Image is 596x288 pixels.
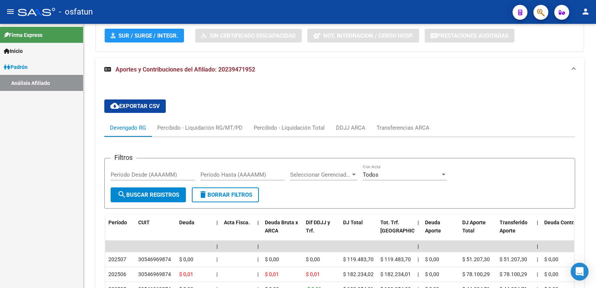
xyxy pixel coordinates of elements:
span: Exportar CSV [110,103,160,110]
button: Borrar Filtros [192,187,259,202]
span: Acta Fisca. [224,219,250,225]
button: Prestaciones Auditadas [425,29,514,42]
span: Prestaciones Auditadas [437,32,508,39]
span: $ 78.100,29 [462,271,490,277]
span: | [216,243,218,249]
span: $ 119.483,70 [380,256,411,262]
div: DDJJ ARCA [336,124,365,132]
span: $ 0,00 [179,256,193,262]
mat-icon: cloud_download [110,101,119,110]
datatable-header-cell: Período [105,215,135,247]
span: CUIT [138,219,150,225]
div: Percibido - Liquidación Total [254,124,325,132]
span: Seleccionar Gerenciador [290,171,351,178]
span: Transferido Aporte [500,219,527,234]
datatable-header-cell: Dif DDJJ y Trf. [303,215,340,247]
span: Deuda [179,219,194,225]
span: Todos [363,171,378,178]
div: 30546969874 [138,255,171,264]
span: Tot. Trf. [GEOGRAPHIC_DATA] [380,219,431,234]
span: Padrón [4,63,28,71]
span: | [418,271,419,277]
div: Percibido - Liquidación RG/MT/PD [157,124,242,132]
span: 202507 [108,256,126,262]
div: Devengado RG [110,124,146,132]
button: SUR / SURGE / INTEGR. [105,29,184,42]
mat-expansion-panel-header: Aportes y Contribuciones del Afiliado: 20239471952 [95,58,584,82]
span: | [257,243,259,249]
span: $ 119.483,70 [343,256,374,262]
h3: Filtros [111,152,136,163]
span: $ 51.207,30 [462,256,490,262]
span: Deuda Aporte [425,219,441,234]
span: DJ Aporte Total [462,219,486,234]
span: | [216,271,218,277]
span: Buscar Registros [117,192,179,198]
mat-icon: menu [6,7,15,16]
span: Not. Internacion / Censo Hosp. [323,32,413,39]
datatable-header-cell: | [534,215,541,247]
datatable-header-cell: Deuda [176,215,213,247]
datatable-header-cell: CUIT [135,215,176,247]
span: $ 0,00 [425,271,439,277]
span: | [257,271,259,277]
datatable-header-cell: Deuda Bruta x ARCA [262,215,303,247]
span: $ 182.234,02 [343,271,374,277]
div: 30546969874 [138,270,171,279]
span: | [537,271,538,277]
span: Firma Express [4,31,42,39]
span: | [537,256,538,262]
span: Aportes y Contribuciones del Afiliado: 20239471952 [115,66,255,73]
span: | [537,219,538,225]
span: $ 78.100,29 [500,271,527,277]
span: | [216,219,218,225]
div: Transferencias ARCA [377,124,429,132]
datatable-header-cell: Acta Fisca. [221,215,254,247]
span: | [257,219,259,225]
span: $ 0,01 [306,271,320,277]
span: Dif DDJJ y Trf. [306,219,330,234]
span: | [216,256,218,262]
span: | [418,219,419,225]
button: Buscar Registros [111,187,186,202]
div: Open Intercom Messenger [571,263,589,281]
span: | [418,256,419,262]
button: Sin Certificado Discapacidad [195,29,302,42]
span: $ 182.234,01 [380,271,411,277]
span: $ 0,01 [179,271,193,277]
span: Borrar Filtros [199,192,252,198]
span: Sin Certificado Discapacidad [210,32,296,39]
span: 202506 [108,271,126,277]
span: Período [108,219,127,225]
span: Inicio [4,47,23,55]
span: $ 0,00 [544,256,558,262]
span: DJ Total [343,219,363,225]
span: $ 51.207,30 [500,256,527,262]
span: - osfatun [59,4,93,20]
span: | [418,243,419,249]
button: Exportar CSV [104,99,166,113]
span: Deuda Bruta x ARCA [265,219,298,234]
span: $ 0,01 [265,271,279,277]
span: $ 0,00 [544,271,558,277]
mat-icon: delete [199,190,207,199]
datatable-header-cell: | [213,215,221,247]
span: $ 0,00 [425,256,439,262]
span: $ 0,00 [265,256,279,262]
button: Not. Internacion / Censo Hosp. [307,29,419,42]
span: $ 0,00 [306,256,320,262]
span: | [537,243,538,249]
datatable-header-cell: DJ Aporte Total [459,215,497,247]
mat-icon: search [117,190,126,199]
span: | [257,256,259,262]
datatable-header-cell: DJ Total [340,215,377,247]
mat-icon: person [581,7,590,16]
datatable-header-cell: Tot. Trf. Bruto [377,215,415,247]
span: Deuda Contr. [544,219,575,225]
datatable-header-cell: Transferido Aporte [497,215,534,247]
datatable-header-cell: | [254,215,262,247]
datatable-header-cell: | [415,215,422,247]
datatable-header-cell: Deuda Contr. [541,215,578,247]
datatable-header-cell: Deuda Aporte [422,215,459,247]
span: SUR / SURGE / INTEGR. [118,32,178,39]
